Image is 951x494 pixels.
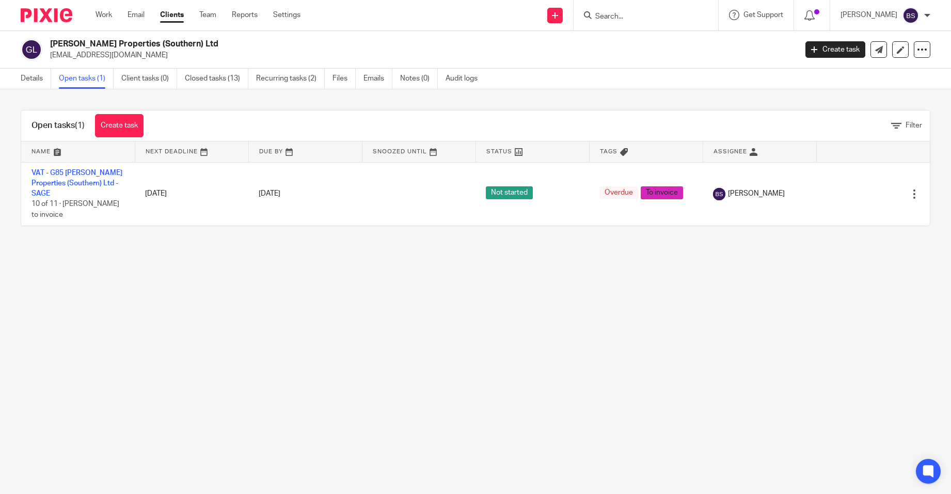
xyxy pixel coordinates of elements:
[50,50,790,60] p: [EMAIL_ADDRESS][DOMAIN_NAME]
[128,10,145,20] a: Email
[256,69,325,89] a: Recurring tasks (2)
[332,69,356,89] a: Files
[641,186,683,199] span: To invoice
[273,10,300,20] a: Settings
[400,69,438,89] a: Notes (0)
[259,190,280,197] span: [DATE]
[363,69,392,89] a: Emails
[185,69,248,89] a: Closed tasks (13)
[902,7,919,24] img: svg%3E
[59,69,114,89] a: Open tasks (1)
[95,114,144,137] a: Create task
[50,39,642,50] h2: [PERSON_NAME] Properties (Southern) Ltd
[743,11,783,19] span: Get Support
[805,41,865,58] a: Create task
[373,149,427,154] span: Snoozed Until
[713,188,725,200] img: svg%3E
[21,8,72,22] img: Pixie
[486,186,533,199] span: Not started
[232,10,258,20] a: Reports
[906,122,922,129] span: Filter
[21,69,51,89] a: Details
[486,149,512,154] span: Status
[160,10,184,20] a: Clients
[21,39,42,60] img: svg%3E
[728,188,785,199] span: [PERSON_NAME]
[31,169,122,198] a: VAT - G85 [PERSON_NAME] Properties (Southern) Ltd - SAGE
[446,69,485,89] a: Audit logs
[600,149,617,154] span: Tags
[31,201,119,219] span: 10 of 11 · [PERSON_NAME] to invoice
[135,162,248,226] td: [DATE]
[199,10,216,20] a: Team
[599,186,638,199] span: Overdue
[96,10,112,20] a: Work
[121,69,177,89] a: Client tasks (0)
[841,10,897,20] p: [PERSON_NAME]
[31,120,85,131] h1: Open tasks
[594,12,687,22] input: Search
[75,121,85,130] span: (1)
